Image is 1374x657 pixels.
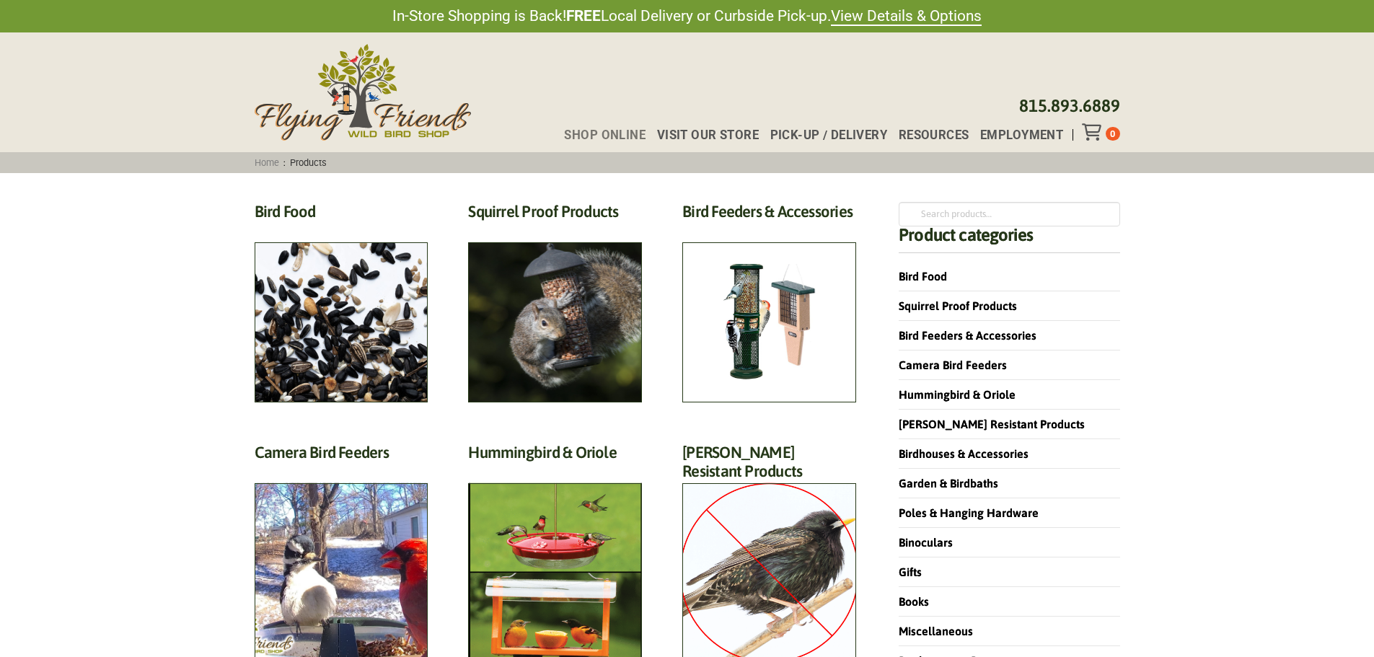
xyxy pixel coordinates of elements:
a: Bird Food [899,270,947,283]
a: Camera Bird Feeders [899,358,1007,371]
h2: Bird Food [255,202,428,229]
a: Visit product category Bird Food [255,202,428,402]
h4: Product categories [899,226,1119,253]
h2: [PERSON_NAME] Resistant Products [682,443,856,489]
h2: Squirrel Proof Products [468,202,642,229]
span: Resources [899,129,969,141]
img: Flying Friends Wild Bird Shop Logo [255,44,471,141]
span: Pick-up / Delivery [770,129,888,141]
a: Books [899,595,929,608]
a: Home [250,157,283,168]
span: 0 [1110,128,1115,139]
a: Garden & Birdbaths [899,477,998,490]
a: Miscellaneous [899,625,973,638]
span: Employment [980,129,1063,141]
span: Shop Online [564,129,646,141]
a: Employment [969,129,1063,141]
a: [PERSON_NAME] Resistant Products [899,418,1085,431]
a: 815.893.6889 [1019,96,1120,115]
a: Binoculars [899,536,953,549]
a: Visit product category Squirrel Proof Products [468,202,642,402]
a: Gifts [899,565,922,578]
div: Toggle Off Canvas Content [1082,123,1106,141]
a: Squirrel Proof Products [899,299,1017,312]
h2: Hummingbird & Oriole [468,443,642,469]
span: : [250,157,332,168]
a: Hummingbird & Oriole [899,388,1016,401]
h2: Camera Bird Feeders [255,443,428,469]
a: Shop Online [552,129,645,141]
span: Products [286,157,332,168]
span: Visit Our Store [657,129,759,141]
strong: FREE [566,7,601,25]
a: View Details & Options [831,7,982,26]
a: Pick-up / Delivery [759,129,887,141]
span: In-Store Shopping is Back! Local Delivery or Curbside Pick-up. [392,6,982,27]
a: Birdhouses & Accessories [899,447,1029,460]
a: Resources [887,129,969,141]
a: Bird Feeders & Accessories [899,329,1036,342]
input: Search products… [899,202,1119,226]
a: Visit Our Store [646,129,759,141]
a: Poles & Hanging Hardware [899,506,1039,519]
h2: Bird Feeders & Accessories [682,202,856,229]
a: Visit product category Bird Feeders & Accessories [682,202,856,402]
